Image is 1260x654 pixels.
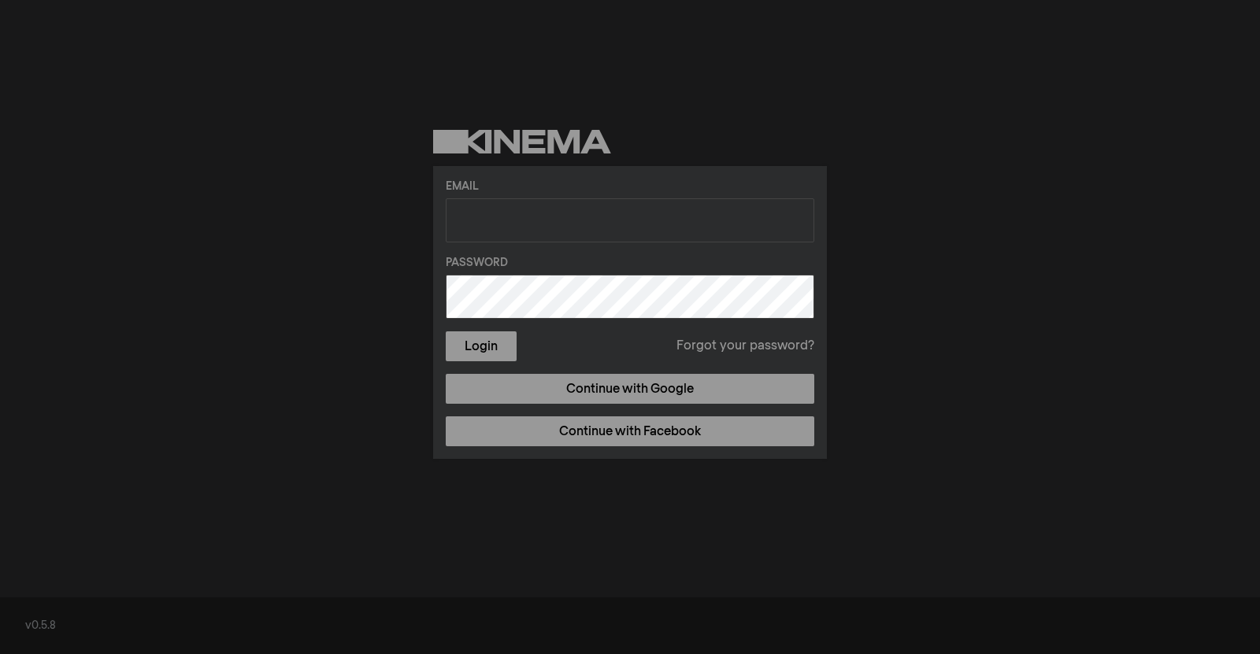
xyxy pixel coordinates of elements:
[446,179,814,195] label: Email
[446,331,517,361] button: Login
[446,374,814,404] a: Continue with Google
[25,618,1235,634] div: v0.5.8
[676,337,814,356] a: Forgot your password?
[446,255,814,272] label: Password
[446,416,814,446] a: Continue with Facebook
